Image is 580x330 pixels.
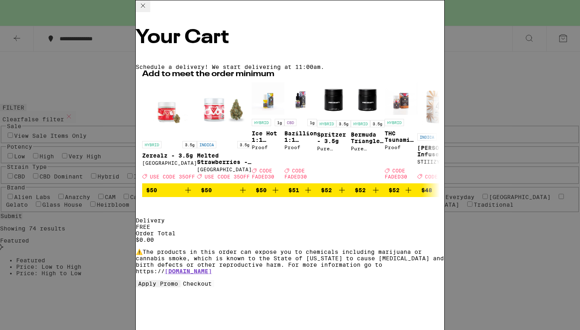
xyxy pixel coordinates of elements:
p: 1g [307,119,317,126]
button: Add to bag [142,183,197,197]
div: $0.00 [136,237,444,243]
p: 3.5g [237,141,252,148]
p: Bermuda Triangle - 3.5g [351,131,385,144]
div: FREE [136,224,444,230]
span: Apply Promo [138,280,178,287]
img: Pure Beauty - Spritzer - 3.5g [317,82,351,116]
div: Proof [385,145,417,150]
div: Proof [252,145,284,150]
p: Ice Hot 1:1 CBD:THC Roll-On - 1000mg [252,130,284,143]
span: CODE FADED30 [252,168,274,179]
p: Bazillion 1:1 CBD:THC Tincture - 1000mg [284,130,317,143]
div: Pure Beauty [351,146,385,151]
div: Proof [284,145,317,150]
h2: Add to meet the order minimum [142,70,438,78]
a: Open page for THC Tsunami 100mg Capsules from Proof [385,82,417,183]
button: Add to bag [351,183,385,197]
button: Add to bag [385,183,417,197]
span: USE CODE 35OFF [205,174,250,179]
a: Open page for King Louis XIII Infused - 7g from STIIIZY [417,82,464,183]
div: [GEOGRAPHIC_DATA] [142,160,197,166]
span: $51 [288,187,299,193]
p: HYBRID [385,119,404,126]
span: ⚠️ [136,249,143,255]
p: 3.5g [182,141,197,148]
div: Pure Beauty [317,146,351,151]
button: Add to bag [317,183,351,197]
div: STIIIZY [417,159,464,164]
button: Checkout [180,280,214,287]
span: CODE FADED30 [385,168,407,179]
span: $50 [146,187,157,193]
span: USE CODE 35OFF [150,174,195,179]
p: Melted Strawberries - 3.5g [197,152,252,165]
button: Apply Promo [136,280,180,287]
button: Add to bag [284,183,317,197]
span: CODE FADED30 [425,174,464,179]
p: 1g [275,119,284,126]
p: 3.5g [336,120,351,127]
div: [GEOGRAPHIC_DATA] [197,167,252,172]
a: Open page for Melted Strawberries - 3.5g from Ember Valley [197,82,252,183]
span: Checkout [183,280,212,287]
button: Add to bag [197,183,252,197]
a: Open page for Zerealz - 3.5g from Ember Valley [142,82,197,183]
h2: Your Cart [136,28,444,48]
span: $52 [355,187,366,193]
a: [DOMAIN_NAME] [165,268,212,274]
span: $52 [321,187,332,193]
p: CBD [284,119,296,126]
span: CODE FADED30 [284,168,307,179]
p: INDICA [417,133,437,141]
p: Zerealz - 3.5g [142,152,197,159]
img: Ember Valley - Zerealz - 3.5g [142,82,197,137]
img: Ember Valley - Melted Strawberries - 3.5g [197,82,252,137]
p: THC Tsunami 100mg Capsules [385,130,417,143]
span: $50 [256,187,267,193]
div: Schedule a delivery! We start delivering at 11:00am. [136,64,444,70]
p: 3.5g [370,120,385,127]
img: STIIIZY - King Louis XIII Infused - 7g [417,82,464,129]
p: HYBRID [317,120,336,127]
span: $52 [389,187,400,193]
div: Delivery [136,217,444,224]
p: INDICA [197,141,216,148]
span: $48 [421,187,432,193]
div: Order Total [136,230,444,237]
button: Add to bag [417,183,464,197]
span: The products in this order can expose you to chemicals including marijuana or cannabis smoke, whi... [136,249,444,274]
img: Proof - Ice Hot 1:1 CBD:THC Roll-On - 1000mg [252,82,284,115]
p: HYBRID [351,120,370,127]
span: $50 [201,187,212,193]
p: [PERSON_NAME] Infused - 7g [417,145,464,158]
a: Open page for Bazillion 1:1 CBD:THC Tincture - 1000mg from Proof [284,82,317,183]
a: Open page for Ice Hot 1:1 CBD:THC Roll-On - 1000mg from Proof [252,82,284,183]
img: Pure Beauty - Bermuda Triangle - 3.5g [351,82,385,116]
img: Proof - Bazillion 1:1 CBD:THC Tincture - 1000mg [284,82,317,115]
p: HYBRID [252,119,271,126]
p: Spritzer - 3.5g [317,131,351,144]
a: Open page for Spritzer - 3.5g from Pure Beauty [317,82,351,183]
a: Open page for Bermuda Triangle - 3.5g from Pure Beauty [351,82,385,183]
img: Proof - THC Tsunami 100mg Capsules [385,82,417,115]
button: Add to bag [252,183,284,197]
